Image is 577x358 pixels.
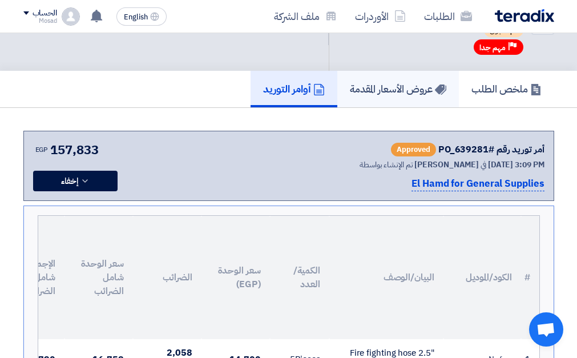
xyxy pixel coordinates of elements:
[529,312,563,347] div: Open chat
[414,159,479,171] span: [PERSON_NAME]
[251,71,337,107] a: أوامر التوريد
[265,3,346,30] a: ملف الشركة
[23,18,57,24] div: Mosad
[124,13,148,21] span: English
[337,71,459,107] a: عروض الأسعار المقدمة
[415,3,481,30] a: الطلبات
[263,82,325,95] h5: أوامر التوريد
[360,159,413,171] span: تم الإنشاء بواسطة
[346,3,415,30] a: الأوردرات
[481,159,486,171] span: في
[35,144,49,155] span: EGP
[411,176,544,192] p: El Hamd for General Supplies
[33,171,118,191] button: إخفاء
[133,216,201,339] th: الضرائب
[495,9,554,22] img: Teradix logo
[479,42,506,53] span: مهم جدا
[62,7,80,26] img: profile_test.png
[443,216,521,339] th: الكود/الموديل
[438,143,544,156] div: أمر توريد رقم #PO_639281
[270,216,329,339] th: الكمية/العدد
[521,216,539,339] th: #
[459,71,554,107] a: ملخص الطلب
[488,159,544,171] span: [DATE] 3:09 PM
[64,216,133,339] th: سعر الوحدة شامل الضرائب
[471,82,542,95] h5: ملخص الطلب
[50,140,98,159] span: 157,833
[329,216,443,339] th: البيان/الوصف
[391,143,436,156] span: Approved
[350,82,446,95] h5: عروض الأسعار المقدمة
[33,9,57,18] div: الحساب
[201,216,270,339] th: سعر الوحدة (EGP)
[116,7,167,26] button: English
